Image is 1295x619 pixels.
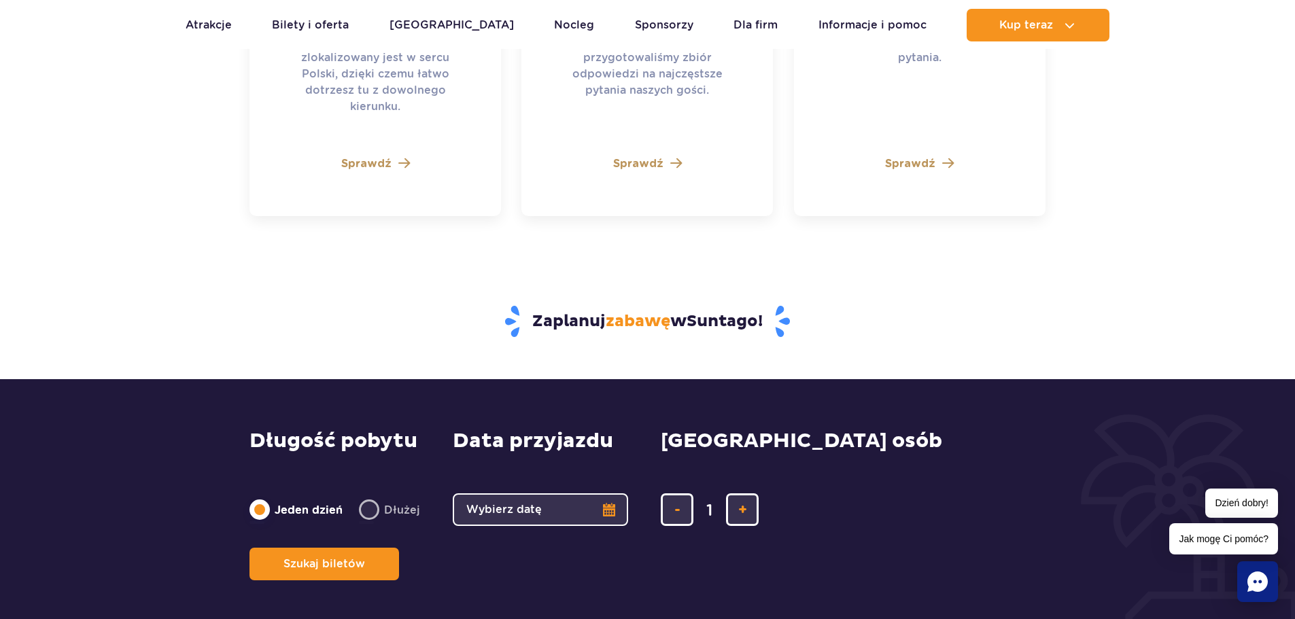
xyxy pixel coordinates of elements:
a: Sprawdź [613,156,682,172]
a: Sprawdź [885,156,954,172]
span: Sprawdź [613,156,663,172]
button: dodaj bilet [726,493,759,526]
span: Dzień dobry! [1205,489,1278,518]
p: Z radością odpowiemy na Twoje pytania. [828,33,1012,66]
a: Atrakcje [186,9,232,41]
p: Aby rozwiać wątpliwości, przygotowaliśmy zbiór odpowiedzi na najczęstsze pytania naszych gości. [555,33,739,99]
button: Kup teraz [967,9,1109,41]
span: Sprawdź [885,156,935,172]
span: Szukaj biletów [283,558,365,570]
label: Dłużej [359,495,420,524]
h3: Zaplanuj w ! [249,304,1046,339]
button: usuń bilet [661,493,693,526]
span: Długość pobytu [249,429,417,453]
span: Kup teraz [999,19,1053,31]
span: Suntago [687,311,758,332]
input: liczba biletów [693,493,726,526]
button: Szukaj biletów [249,548,399,580]
div: Chat [1237,561,1278,602]
a: Sponsorzy [635,9,693,41]
a: Dla firm [733,9,778,41]
a: Nocleg [554,9,594,41]
span: zabawę [606,311,670,332]
button: Wybierz datę [453,493,628,526]
a: Bilety i oferta [272,9,349,41]
label: Jeden dzień [249,495,343,524]
span: Jak mogę Ci pomóc? [1169,523,1278,554]
a: Sprawdź [341,156,410,172]
a: Informacje i pomoc [818,9,927,41]
form: Planowanie wizyty w Park of Poland [249,402,1046,607]
span: [GEOGRAPHIC_DATA] osób [661,429,942,453]
span: Data przyjazdu [453,429,613,453]
span: Sprawdź [341,156,392,172]
a: [GEOGRAPHIC_DATA] [390,9,514,41]
p: Park of [GEOGRAPHIC_DATA] zlokalizowany jest w sercu Polski, dzięki czemu łatwo dotrzesz tu z dow... [283,33,467,115]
